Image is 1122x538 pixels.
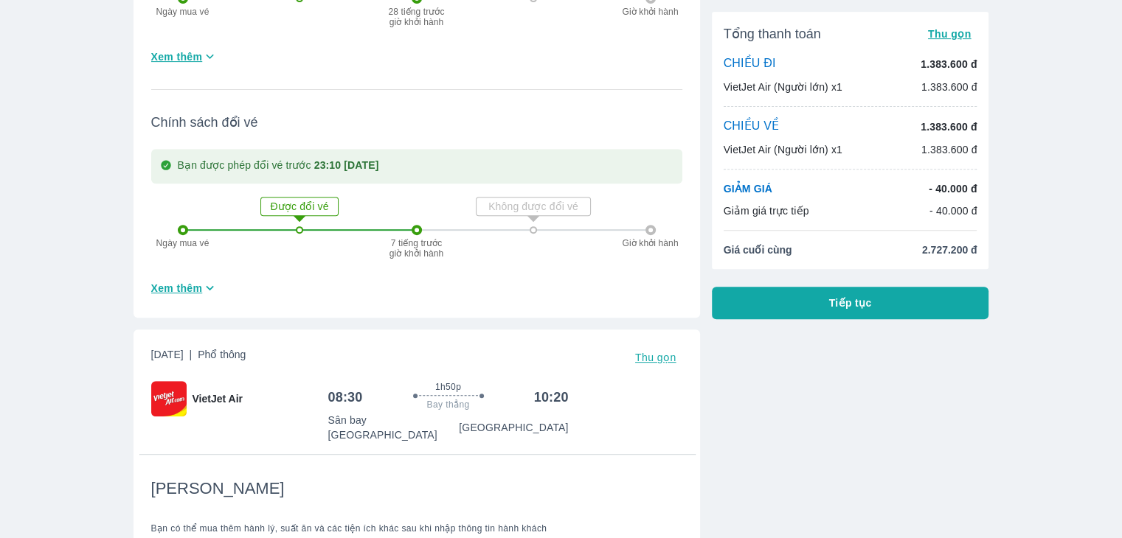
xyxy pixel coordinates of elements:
h6: 10:20 [534,388,569,406]
p: VietJet Air (Người lớn) x1 [724,142,842,157]
p: - 40.000 đ [929,181,977,196]
button: Thu gọn [922,24,977,44]
button: Tiếp tục [712,287,989,319]
span: 2.727.200 đ [922,242,977,257]
span: Phổ thông [198,349,246,360]
p: 7 tiếng trước giờ khởi hành [387,238,446,259]
p: [GEOGRAPHIC_DATA] [459,420,568,435]
p: Giờ khởi hành [617,238,684,248]
h6: 08:30 [328,388,363,406]
span: Thu gọn [928,28,972,40]
p: Ngày mua vé [150,7,216,17]
p: Sân bay [GEOGRAPHIC_DATA] [328,413,460,442]
p: 1.383.600 đ [921,142,977,157]
p: CHIỀU VỀ [724,119,780,135]
span: Tiếp tục [829,296,872,310]
p: 1.383.600 đ [921,80,977,94]
p: Không được đổi vé [478,199,589,214]
p: - 40.000 đ [929,203,977,218]
span: Bay thẳng [427,399,470,411]
p: 1.383.600 đ [921,119,977,134]
p: VietJet Air (Người lớn) x1 [724,80,842,94]
button: Xem thêm [145,44,224,69]
strong: 23:10 [DATE] [314,159,379,171]
p: GIẢM GIÁ [724,181,772,196]
p: Giờ khởi hành [617,7,684,17]
span: Chính sách đổi vé [151,113,682,131]
p: Bạn được phép đổi vé trước [178,158,379,175]
span: Xem thêm [151,49,203,64]
span: Xem thêm [151,281,203,296]
span: VietJet Air [193,391,243,406]
p: CHIỀU ĐI [724,56,776,72]
button: Thu gọn [629,347,682,368]
p: Giảm giá trực tiếp [724,203,809,218]
p: 28 tiếng trước giờ khởi hành [387,7,446,27]
span: Tổng thanh toán [724,25,821,43]
span: 1h50p [435,381,461,393]
button: Xem thêm [145,276,224,300]
span: Giá cuối cùng [724,242,792,257]
p: Được đổi vé [263,199,336,214]
p: Ngày mua vé [150,238,216,248]
span: Thu gọn [635,352,676,363]
span: | [190,349,193,360]
span: Bạn có thể mua thêm hành lý, suất ăn và các tiện ích khác sau khi nhập thông tin hành khách [151,523,682,534]
p: 1.383.600 đ [921,57,977,71]
span: [PERSON_NAME] [151,478,285,499]
span: [DATE] [151,347,246,368]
